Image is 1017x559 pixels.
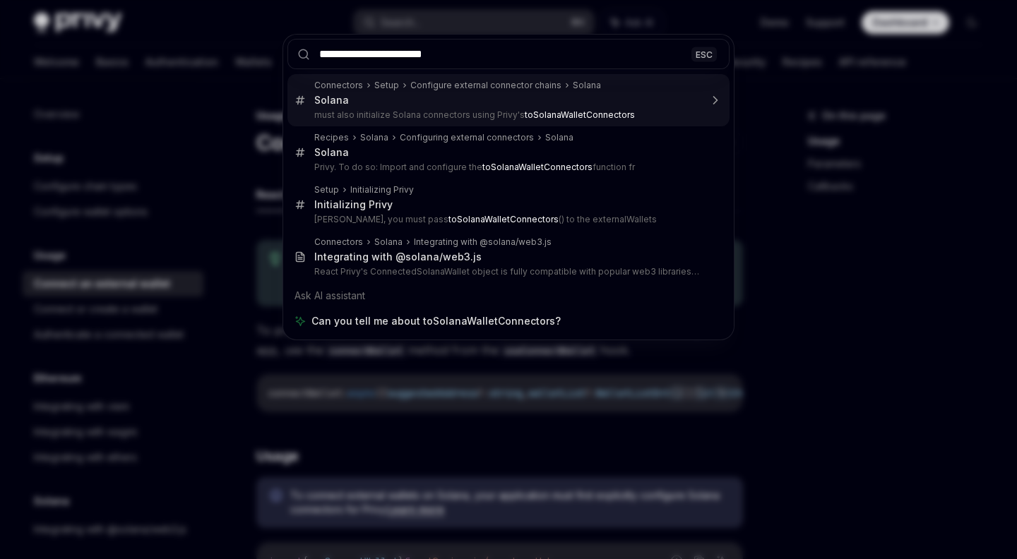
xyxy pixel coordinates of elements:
[314,132,349,143] div: Recipes
[287,283,730,308] div: Ask AI assistant
[360,132,388,143] div: Solana
[314,94,349,107] div: Solana
[414,236,552,248] div: Integrating with @solana/web3.js
[448,214,559,224] b: toSolanaWalletConnectors
[314,266,700,277] p: React Privy's ConnectedSolanaWallet object is fully compatible with popular web3 libraries for int
[314,146,349,159] div: Solana
[691,47,717,61] div: ESC
[314,80,363,91] div: Connectors
[482,162,593,172] b: toSolanaWalletConnectors
[314,162,700,173] p: Privy. To do so: Import and configure the function fr
[314,109,700,121] p: must also initialize Solana connectors using Privy's
[374,80,399,91] div: Setup
[374,236,403,248] div: Solana
[314,214,700,225] p: [PERSON_NAME], you must pass () to the externalWallets
[314,236,363,248] div: Connectors
[400,132,534,143] div: Configuring external connectors
[314,251,482,263] div: Integrating with @solana/web3.js
[525,109,635,120] b: toSolanaWalletConnectors
[350,184,414,196] div: Initializing Privy
[410,80,561,91] div: Configure external connector chains
[545,132,573,143] div: Solana
[573,80,601,91] div: Solana
[311,314,561,328] span: Can you tell me about toSolanaWalletConnectors?
[314,184,339,196] div: Setup
[314,198,393,211] div: Initializing Privy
